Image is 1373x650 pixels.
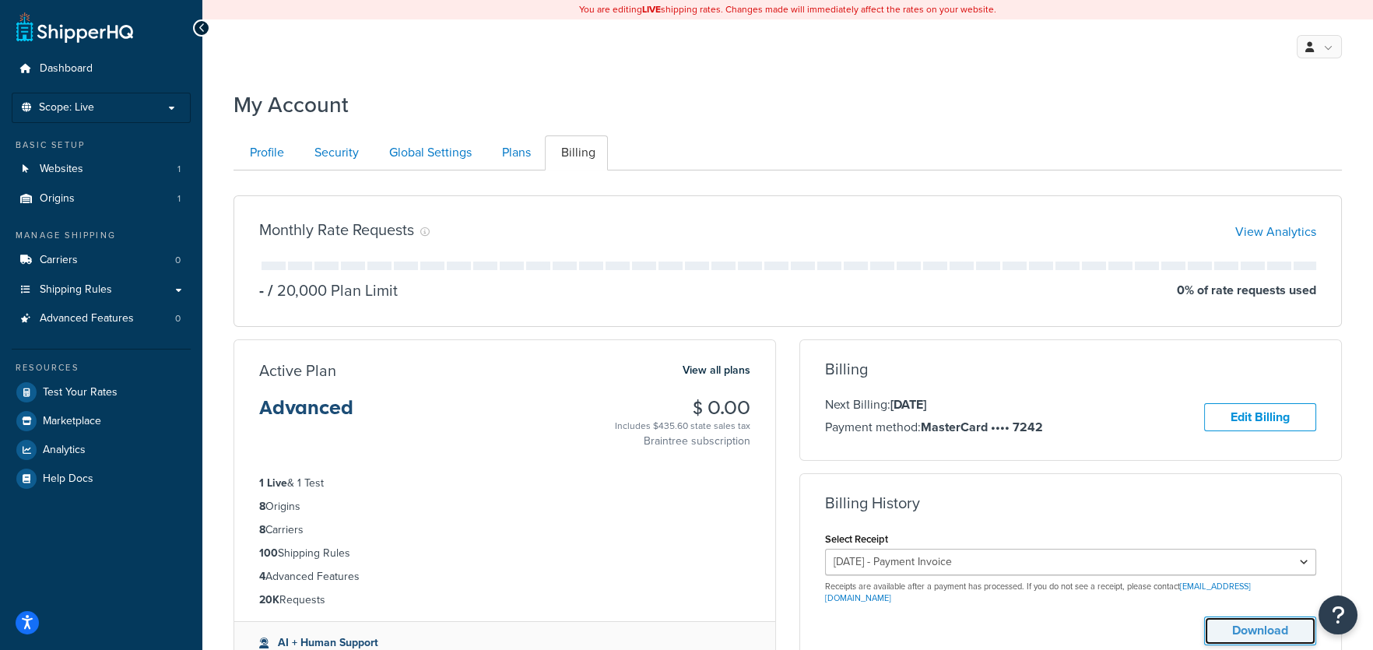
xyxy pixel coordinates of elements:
a: Analytics [12,436,191,464]
h3: Billing History [825,494,920,511]
a: View all plans [683,360,750,381]
p: Next Billing: [825,395,1043,415]
a: Help Docs [12,465,191,493]
strong: 8 [259,522,265,538]
span: Scope: Live [39,101,94,114]
li: Websites [12,155,191,184]
span: Dashboard [40,62,93,76]
strong: 20K [259,592,279,608]
a: Marketplace [12,407,191,435]
p: 0 % of rate requests used [1177,279,1316,301]
strong: 100 [259,545,278,561]
h3: $ 0.00 [615,398,750,418]
strong: 1 Live [259,475,287,491]
span: 0 [175,312,181,325]
a: Profile [234,135,297,170]
span: Test Your Rates [43,386,118,399]
span: Origins [40,192,75,206]
a: [EMAIL_ADDRESS][DOMAIN_NAME] [825,580,1251,604]
li: Advanced Features [259,568,750,585]
label: Select Receipt [825,533,888,545]
strong: 8 [259,498,265,515]
li: Origins [259,498,750,515]
a: Test Your Rates [12,378,191,406]
a: Carriers 0 [12,246,191,275]
a: Websites 1 [12,155,191,184]
div: Basic Setup [12,139,191,152]
li: Carriers [12,246,191,275]
h1: My Account [234,90,349,120]
span: Websites [40,163,83,176]
span: Help Docs [43,473,93,486]
strong: 4 [259,568,265,585]
a: View Analytics [1235,223,1316,241]
span: 0 [175,254,181,267]
a: Billing [545,135,608,170]
span: 1 [177,163,181,176]
div: Resources [12,361,191,374]
p: Braintree subscription [615,434,750,449]
h3: Advanced [259,398,353,430]
li: Requests [259,592,750,609]
div: Manage Shipping [12,229,191,242]
a: Global Settings [373,135,484,170]
span: / [268,279,273,302]
h3: Monthly Rate Requests [259,221,414,238]
strong: MasterCard •••• 7242 [921,418,1043,436]
p: Payment method: [825,417,1043,437]
a: Security [298,135,371,170]
a: ShipperHQ Home [16,12,133,43]
p: 20,000 Plan Limit [264,279,398,301]
button: Open Resource Center [1319,596,1357,634]
div: Includes $435.60 state sales tax [615,418,750,434]
li: Carriers [259,522,750,539]
li: Origins [12,184,191,213]
b: LIVE [642,2,661,16]
li: Shipping Rules [259,545,750,562]
a: Plans [486,135,543,170]
span: Analytics [43,444,86,457]
p: - [259,279,264,301]
h3: Billing [825,360,868,378]
a: Origins 1 [12,184,191,213]
strong: [DATE] [890,395,926,413]
a: Dashboard [12,54,191,83]
span: Carriers [40,254,78,267]
p: Receipts are available after a payment has processed. If you do not see a receipt, please contact [825,581,1316,605]
button: Download [1204,617,1316,645]
a: Advanced Features 0 [12,304,191,333]
a: Edit Billing [1204,403,1316,432]
h3: Active Plan [259,362,336,379]
span: 1 [177,192,181,206]
span: Marketplace [43,415,101,428]
span: Advanced Features [40,312,134,325]
span: Shipping Rules [40,283,112,297]
li: Advanced Features [12,304,191,333]
li: & 1 Test [259,475,750,492]
a: Shipping Rules [12,276,191,304]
